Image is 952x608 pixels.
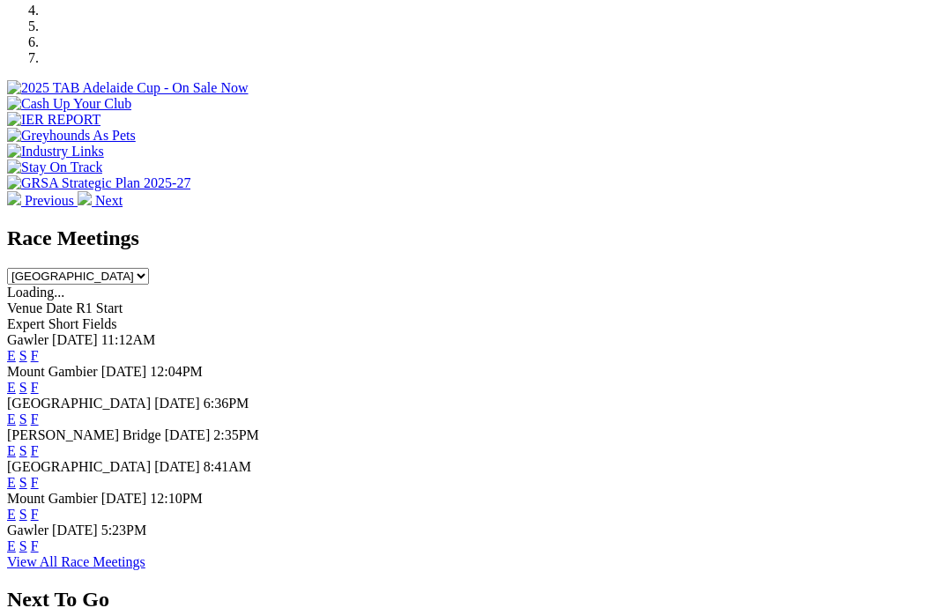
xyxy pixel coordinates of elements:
span: 2:35PM [213,427,259,442]
a: S [19,443,27,458]
a: E [7,412,16,426]
span: 6:36PM [204,396,249,411]
a: F [31,412,39,426]
span: Gawler [7,523,48,538]
img: 2025 TAB Adelaide Cup - On Sale Now [7,80,249,96]
a: E [7,443,16,458]
a: F [31,443,39,458]
span: [DATE] [154,459,200,474]
img: chevron-left-pager-white.svg [7,191,21,205]
h2: Race Meetings [7,226,945,250]
a: F [31,380,39,395]
span: [DATE] [154,396,200,411]
a: View All Race Meetings [7,554,145,569]
span: Fields [82,316,116,331]
a: S [19,475,27,490]
a: F [31,507,39,522]
a: E [7,380,16,395]
span: Mount Gambier [7,491,98,506]
img: IER REPORT [7,112,100,128]
span: Loading... [7,285,64,300]
span: 12:10PM [150,491,203,506]
span: Short [48,316,79,331]
a: E [7,475,16,490]
img: Greyhounds As Pets [7,128,136,144]
span: [DATE] [101,491,147,506]
a: S [19,348,27,363]
span: 12:04PM [150,364,203,379]
span: [DATE] [52,332,98,347]
a: F [31,475,39,490]
img: Industry Links [7,144,104,159]
a: Previous [7,193,78,208]
a: S [19,412,27,426]
img: Stay On Track [7,159,102,175]
span: R1 Start [76,300,123,315]
span: [DATE] [165,427,211,442]
img: GRSA Strategic Plan 2025-27 [7,175,190,191]
span: [DATE] [52,523,98,538]
img: Cash Up Your Club [7,96,131,112]
span: Gawler [7,332,48,347]
span: Date [46,300,72,315]
a: E [7,538,16,553]
span: [GEOGRAPHIC_DATA] [7,459,151,474]
a: Next [78,193,123,208]
span: Previous [25,193,74,208]
a: F [31,348,39,363]
a: S [19,380,27,395]
a: S [19,538,27,553]
span: 5:23PM [101,523,147,538]
a: S [19,507,27,522]
span: Mount Gambier [7,364,98,379]
span: Next [95,193,123,208]
a: F [31,538,39,553]
a: E [7,507,16,522]
img: chevron-right-pager-white.svg [78,191,92,205]
span: [DATE] [101,364,147,379]
span: Venue [7,300,42,315]
span: Expert [7,316,45,331]
span: 11:12AM [101,332,156,347]
span: [GEOGRAPHIC_DATA] [7,396,151,411]
a: E [7,348,16,363]
span: 8:41AM [204,459,251,474]
span: [PERSON_NAME] Bridge [7,427,161,442]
